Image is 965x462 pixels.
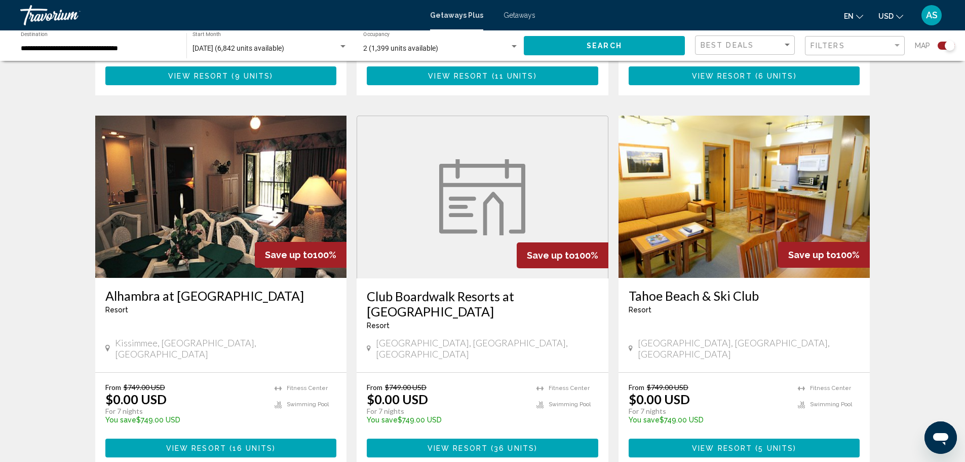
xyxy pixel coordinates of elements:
[385,383,427,392] span: $749.00 USD
[495,72,534,80] span: 11 units
[629,392,690,407] p: $0.00 USD
[758,444,793,452] span: 5 units
[376,337,598,360] span: [GEOGRAPHIC_DATA], [GEOGRAPHIC_DATA], [GEOGRAPHIC_DATA]
[166,444,226,452] span: View Resort
[844,12,854,20] span: en
[587,42,622,50] span: Search
[752,444,796,452] span: ( )
[363,44,438,52] span: 2 (1,399 units available)
[504,11,535,19] a: Getaways
[105,288,337,303] a: Alhambra at [GEOGRAPHIC_DATA]
[629,383,644,392] span: From
[915,39,930,53] span: Map
[105,416,136,424] span: You save
[629,439,860,457] button: View Resort(5 units)
[647,383,688,392] span: $749.00 USD
[255,242,346,268] div: 100%
[105,439,337,457] button: View Resort(16 units)
[367,322,390,330] span: Resort
[367,439,598,457] button: View Resort(36 units)
[810,42,845,50] span: Filters
[20,5,420,25] a: Travorium
[924,421,957,454] iframe: Button to launch messaging window
[428,444,488,452] span: View Resort
[115,337,336,360] span: Kissimmee, [GEOGRAPHIC_DATA], [GEOGRAPHIC_DATA]
[287,385,328,392] span: Fitness Center
[692,72,752,80] span: View Resort
[788,250,836,260] span: Save up to
[778,242,870,268] div: 100%
[105,66,337,85] button: View Resort(9 units)
[367,289,598,319] a: Club Boardwalk Resorts at [GEOGRAPHIC_DATA]
[430,11,483,19] a: Getaways Plus
[168,72,228,80] span: View Resort
[524,36,685,55] button: Search
[878,12,894,20] span: USD
[629,66,860,85] button: View Resort(6 units)
[805,35,905,56] button: Filter
[629,407,788,416] p: For 7 nights
[105,416,265,424] p: $749.00 USD
[878,9,903,23] button: Change currency
[701,41,754,49] span: Best Deals
[758,72,794,80] span: 6 units
[701,41,792,50] mat-select: Sort by
[527,250,575,261] span: Save up to
[105,407,265,416] p: For 7 nights
[367,416,526,424] p: $749.00 USD
[810,401,852,408] span: Swimming Pool
[265,250,313,260] span: Save up to
[367,407,526,416] p: For 7 nights
[488,72,536,80] span: ( )
[629,288,860,303] a: Tahoe Beach & Ski Club
[619,116,870,278] img: 0924I01L.jpg
[233,444,273,452] span: 16 units
[367,416,398,424] span: You save
[629,416,788,424] p: $749.00 USD
[124,383,165,392] span: $749.00 USD
[192,44,284,52] span: [DATE] (6,842 units available)
[549,401,591,408] span: Swimming Pool
[549,385,590,392] span: Fitness Center
[629,306,651,314] span: Resort
[226,444,276,452] span: ( )
[638,337,860,360] span: [GEOGRAPHIC_DATA], [GEOGRAPHIC_DATA], [GEOGRAPHIC_DATA]
[752,72,797,80] span: ( )
[428,72,488,80] span: View Resort
[918,5,945,26] button: User Menu
[692,444,752,452] span: View Resort
[105,392,167,407] p: $0.00 USD
[517,242,608,268] div: 100%
[287,401,329,408] span: Swimming Pool
[367,66,598,85] button: View Resort(11 units)
[439,159,525,235] img: week.svg
[494,444,534,452] span: 36 units
[105,383,121,392] span: From
[367,383,382,392] span: From
[105,306,128,314] span: Resort
[629,416,660,424] span: You save
[367,392,428,407] p: $0.00 USD
[844,9,863,23] button: Change language
[926,10,938,20] span: AS
[228,72,273,80] span: ( )
[488,444,537,452] span: ( )
[235,72,271,80] span: 9 units
[810,385,851,392] span: Fitness Center
[95,116,347,278] img: 4036I01X.jpg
